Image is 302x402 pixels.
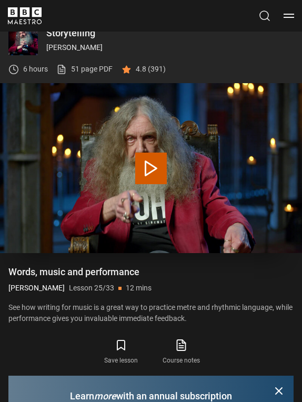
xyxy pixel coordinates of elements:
a: 51 page PDF [56,64,113,75]
p: 6 hours [23,64,48,75]
button: Toggle navigation [284,11,294,21]
svg: BBC Maestro [8,7,42,24]
button: Play Lesson Words, music and performance [135,153,167,184]
p: 4.8 (391) [136,64,166,75]
p: [PERSON_NAME] [8,283,65,294]
button: Save lesson [91,337,151,367]
p: [PERSON_NAME] [46,42,294,53]
a: Course notes [151,337,211,367]
p: See how writing for music is a great way to practice metre and rhythmic language, while performan... [8,302,294,324]
h1: Words, music and performance [8,266,294,278]
p: Storytelling [46,28,294,38]
p: 12 mins [126,283,152,294]
i: more [94,390,116,401]
p: Lesson 25/33 [69,283,114,294]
